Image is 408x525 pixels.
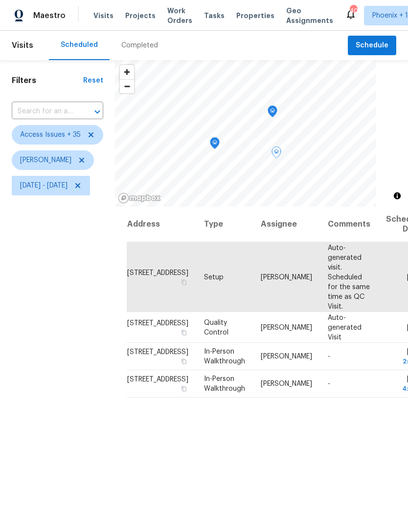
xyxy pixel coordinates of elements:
span: In-Person Walkthrough [204,376,245,392]
th: Address [127,207,196,242]
a: Mapbox homepage [118,192,161,204]
span: [PERSON_NAME] [261,324,312,331]
div: Map marker [272,147,281,162]
span: Phoenix + 1 [372,11,408,21]
span: [STREET_ADDRESS] [127,269,188,276]
span: [PERSON_NAME] [20,155,71,165]
span: [DATE] - [DATE] [20,181,68,190]
h1: Filters [12,76,83,85]
span: Maestro [33,11,66,21]
span: Properties [236,11,274,21]
span: - [328,380,330,387]
span: Access Issues + 35 [20,130,81,140]
span: Auto-generated Visit [328,314,362,340]
span: Tasks [204,12,225,19]
button: Open [91,105,104,119]
span: [PERSON_NAME] [261,273,312,280]
div: Completed [121,41,158,50]
div: Map marker [210,137,220,152]
span: [STREET_ADDRESS] [127,319,188,326]
div: Reset [83,76,103,85]
span: Projects [125,11,156,21]
span: Geo Assignments [286,6,333,25]
button: Copy Address [180,277,188,286]
button: Zoom out [120,79,134,93]
button: Copy Address [180,328,188,336]
button: Schedule [348,36,396,56]
div: Scheduled [61,40,98,50]
span: Work Orders [167,6,192,25]
span: In-Person Walkthrough [204,348,245,365]
th: Assignee [253,207,320,242]
span: Setup [204,273,224,280]
canvas: Map [115,60,376,207]
button: Copy Address [180,357,188,366]
span: Schedule [356,40,388,52]
div: 40 [350,6,357,16]
input: Search for an address... [12,104,76,119]
span: Auto-generated visit. Scheduled for the same time as QC Visit. [328,244,370,310]
span: [STREET_ADDRESS] [127,376,188,383]
span: [PERSON_NAME] [261,380,312,387]
span: [STREET_ADDRESS] [127,349,188,356]
th: Comments [320,207,378,242]
div: Map marker [268,105,277,121]
span: Zoom out [120,80,134,93]
span: Quality Control [204,319,228,336]
th: Type [196,207,253,242]
span: Visits [12,35,33,56]
button: Zoom in [120,65,134,79]
button: Copy Address [180,384,188,393]
span: - [328,353,330,360]
button: Toggle attribution [391,190,403,202]
span: Toggle attribution [394,190,400,201]
span: Visits [93,11,113,21]
span: [PERSON_NAME] [261,353,312,360]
